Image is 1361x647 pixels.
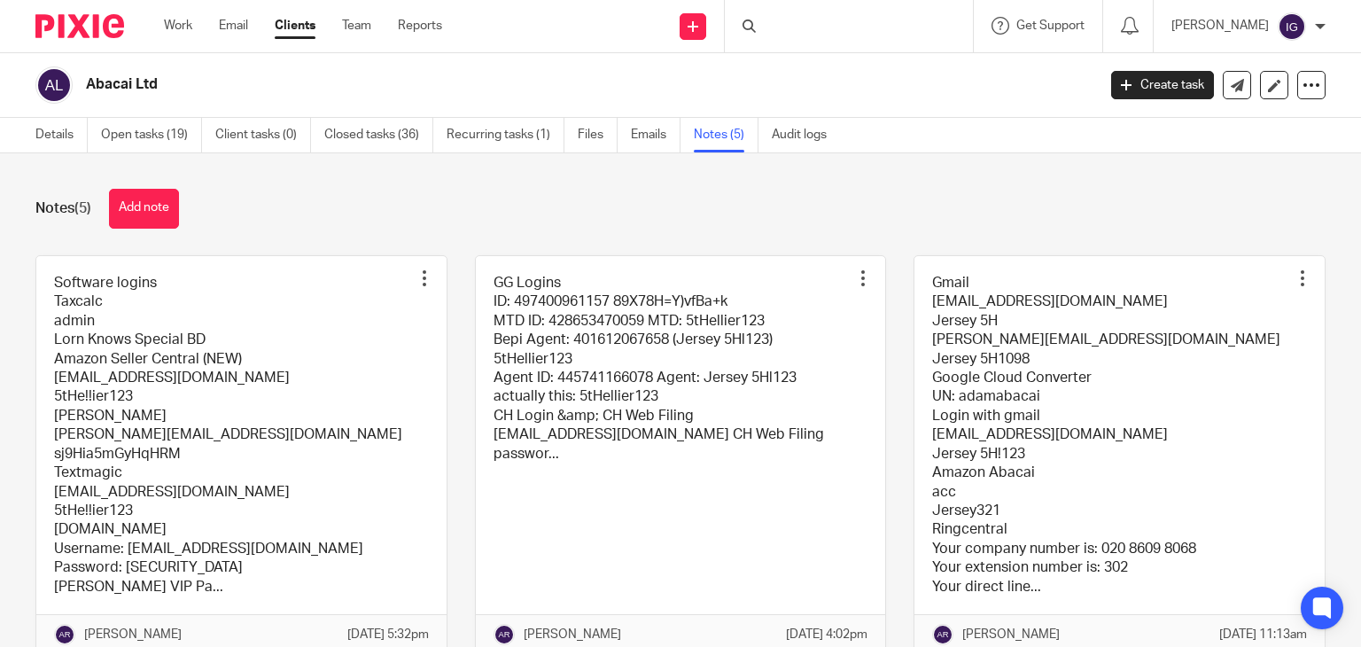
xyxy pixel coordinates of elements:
[631,118,680,152] a: Emails
[86,75,885,94] h2: Abacai Ltd
[694,118,758,152] a: Notes (5)
[932,624,953,645] img: svg%3E
[398,17,442,35] a: Reports
[1219,626,1307,643] p: [DATE] 11:13am
[54,624,75,645] img: svg%3E
[215,118,311,152] a: Client tasks (0)
[35,199,91,218] h1: Notes
[219,17,248,35] a: Email
[447,118,564,152] a: Recurring tasks (1)
[786,626,867,643] p: [DATE] 4:02pm
[524,626,621,643] p: [PERSON_NAME]
[494,624,515,645] img: svg%3E
[35,14,124,38] img: Pixie
[101,118,202,152] a: Open tasks (19)
[342,17,371,35] a: Team
[35,118,88,152] a: Details
[74,201,91,215] span: (5)
[1016,19,1085,32] span: Get Support
[35,66,73,104] img: svg%3E
[164,17,192,35] a: Work
[578,118,618,152] a: Files
[962,626,1060,643] p: [PERSON_NAME]
[84,626,182,643] p: [PERSON_NAME]
[1171,17,1269,35] p: [PERSON_NAME]
[1111,71,1214,99] a: Create task
[324,118,433,152] a: Closed tasks (36)
[109,189,179,229] button: Add note
[347,626,429,643] p: [DATE] 5:32pm
[275,17,315,35] a: Clients
[772,118,840,152] a: Audit logs
[1278,12,1306,41] img: svg%3E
